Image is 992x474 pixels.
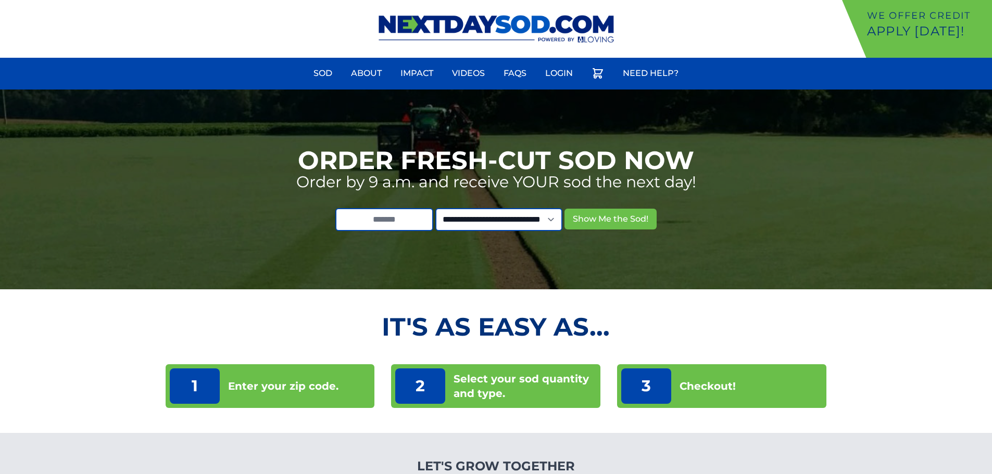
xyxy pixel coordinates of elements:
a: Impact [394,61,440,86]
p: 3 [621,368,671,404]
p: Enter your zip code. [228,379,338,393]
p: 2 [395,368,445,404]
a: Videos [446,61,491,86]
a: About [345,61,388,86]
a: Sod [307,61,338,86]
h2: It's as Easy As... [166,314,827,339]
p: Checkout! [680,379,736,393]
p: 1 [170,368,220,404]
p: Select your sod quantity and type. [454,371,596,401]
p: We offer Credit [867,8,988,23]
button: Show Me the Sod! [564,209,657,229]
a: Need Help? [617,61,685,86]
p: Order by 9 a.m. and receive YOUR sod the next day! [296,173,696,191]
h1: Order Fresh-Cut Sod Now [298,148,694,173]
a: Login [539,61,579,86]
p: Apply [DATE]! [867,23,988,40]
a: FAQs [497,61,533,86]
